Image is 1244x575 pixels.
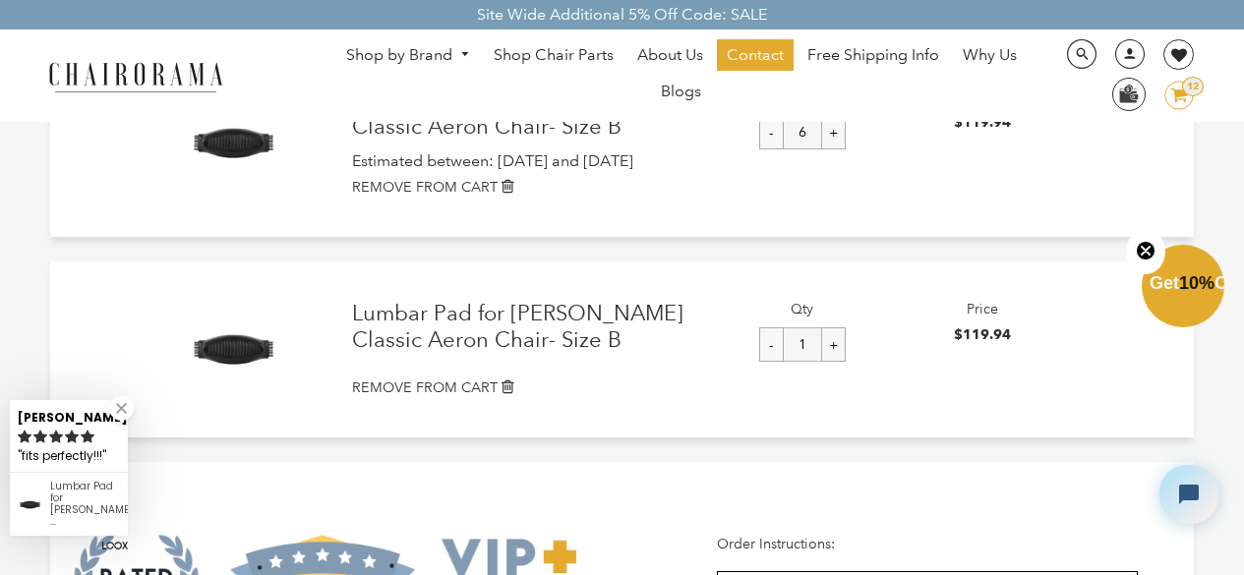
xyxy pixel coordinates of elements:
img: Lumbar Pad for Herman Miller Classic Aeron Chair- Size B [186,302,281,397]
svg: rating icon full [81,430,94,443]
small: REMOVE FROM CART [352,378,498,396]
span: Blogs [661,82,701,102]
a: About Us [627,39,713,71]
span: Contact [727,45,784,66]
span: Shop Chair Parts [494,45,614,66]
iframe: Tidio Chat [1143,448,1235,541]
span: 10% [1179,273,1214,293]
div: Lumbar Pad for Herman Miller Classic Aeron Chair- Size B [50,481,120,528]
span: $119.94 [954,114,1011,131]
a: REMOVE FROM CART [352,377,1073,398]
small: REMOVE FROM CART [352,178,498,196]
span: Free Shipping Info [807,45,939,66]
a: Why Us [953,39,1027,71]
img: chairorama [37,59,234,93]
input: - [759,115,784,149]
img: Lumbar Pad for Herman Miller Classic Aeron Chair- Size B [186,95,281,191]
a: Lumbar Pad for [PERSON_NAME] Classic Aeron Chair- Size B [352,301,713,353]
div: 12 [1182,77,1204,96]
h3: Qty [712,301,892,317]
input: + [821,327,846,362]
a: Blogs [651,76,711,107]
a: Contact [717,39,794,71]
img: WhatsApp_Image_2024-07-12_at_16.23.01.webp [1113,79,1144,108]
span: Estimated between: [DATE] and [DATE] [352,151,633,170]
a: REMOVE FROM CART [352,177,1073,198]
input: - [759,327,784,362]
nav: DesktopNavigation [318,39,1045,112]
span: $119.94 [954,326,1011,343]
span: About Us [637,45,703,66]
a: Shop Chair Parts [484,39,623,71]
div: Get10%OffClose teaser [1142,247,1224,329]
button: Close teaser [1126,229,1165,274]
div: [PERSON_NAME] [18,402,120,427]
p: Order Instructions: [717,536,1138,552]
a: Free Shipping Info [798,39,949,71]
h3: Price [893,301,1073,317]
span: Get Off [1150,273,1240,293]
a: Shop by Brand [336,40,480,71]
svg: rating icon full [18,430,31,443]
div: fits perfectly!!! [18,445,120,467]
a: 12 [1150,81,1194,110]
input: + [821,115,846,149]
svg: rating icon full [33,430,47,443]
span: Why Us [963,45,1017,66]
svg: rating icon full [65,430,79,443]
svg: rating icon full [49,430,63,443]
